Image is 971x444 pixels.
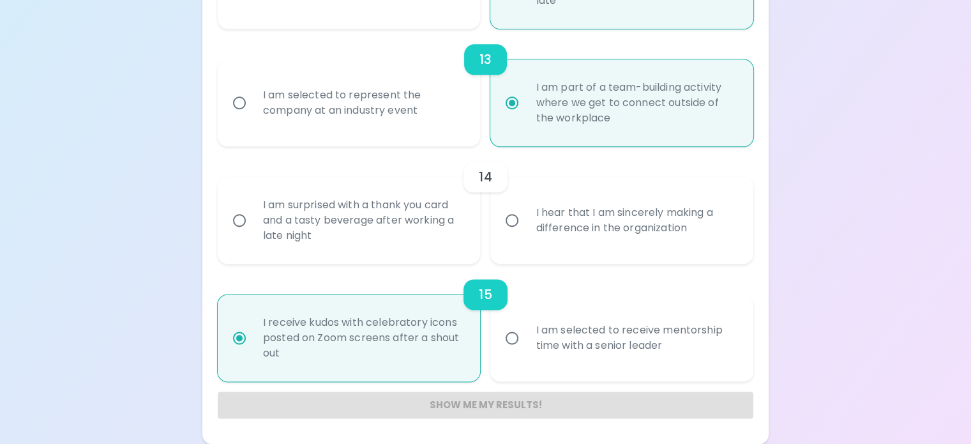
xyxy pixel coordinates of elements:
h6: 15 [479,284,492,305]
div: I am surprised with a thank you card and a tasty beverage after working a late night [253,182,474,259]
div: I receive kudos with celebratory icons posted on Zoom screens after a shout out [253,300,474,376]
div: I am part of a team-building activity where we get to connect outside of the workplace [525,65,746,141]
div: I am selected to receive mentorship time with a senior leader [525,307,746,369]
div: I am selected to represent the company at an industry event [253,72,474,134]
div: choice-group-check [218,29,753,146]
div: I hear that I am sincerely making a difference in the organization [525,190,746,251]
h6: 13 [479,49,492,70]
h6: 14 [479,167,492,187]
div: choice-group-check [218,264,753,381]
div: choice-group-check [218,146,753,264]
